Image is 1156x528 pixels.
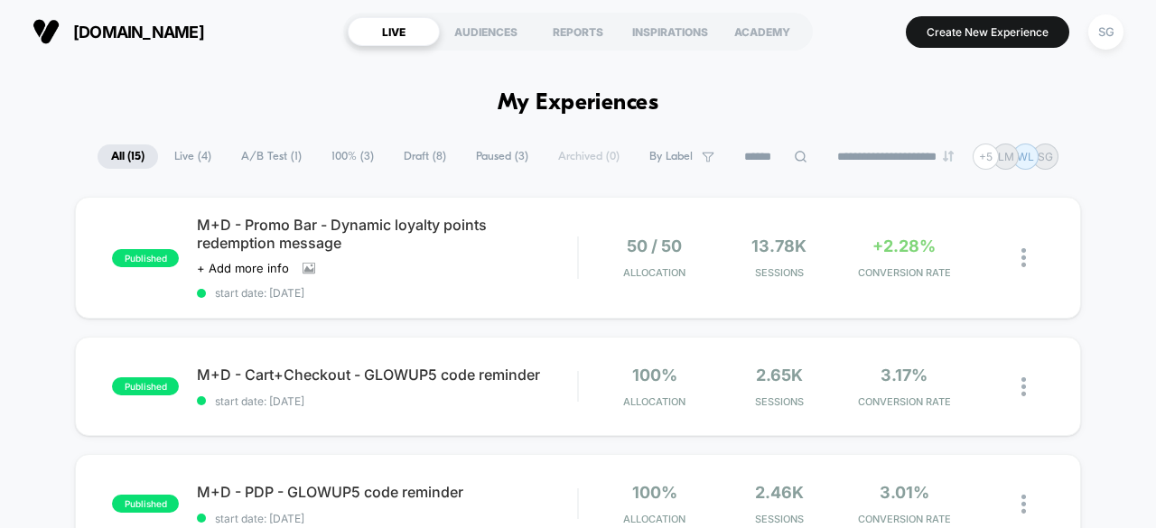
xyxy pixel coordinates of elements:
span: 100% ( 3 ) [318,144,387,169]
button: Create New Experience [906,16,1069,48]
div: + 5 [973,144,999,170]
img: Visually logo [33,18,60,45]
span: Sessions [722,513,837,525]
span: Live ( 4 ) [161,144,225,169]
span: M+D - Promo Bar - Dynamic loyalty points redemption message [197,216,577,252]
img: close [1021,248,1026,267]
span: Allocation [623,513,685,525]
span: 2.46k [755,483,804,502]
span: Allocation [623,266,685,279]
img: end [943,151,954,162]
div: REPORTS [532,17,624,46]
div: LIVE [348,17,440,46]
span: 100% [632,483,677,502]
span: Paused ( 3 ) [462,144,542,169]
span: 100% [632,366,677,384]
span: Sessions [722,395,837,408]
span: 3.01% [880,483,929,502]
span: M+D - Cart+Checkout - GLOWUP5 code reminder [197,366,577,384]
span: All ( 15 ) [98,144,158,169]
span: By Label [649,150,693,163]
span: published [112,249,179,267]
span: published [112,495,179,513]
p: LM [998,150,1014,163]
span: start date: [DATE] [197,512,577,525]
span: [DOMAIN_NAME] [73,23,204,42]
h1: My Experiences [498,90,659,116]
span: 50 / 50 [627,236,682,255]
span: Draft ( 8 ) [390,144,460,169]
div: SG [1088,14,1123,50]
img: close [1021,495,1026,514]
div: ACADEMY [716,17,808,46]
span: CONVERSION RATE [846,395,962,408]
button: SG [1083,14,1129,51]
span: CONVERSION RATE [846,266,962,279]
span: A/B Test ( 1 ) [228,144,315,169]
div: INSPIRATIONS [624,17,716,46]
span: Sessions [722,266,837,279]
span: + Add more info [197,261,289,275]
span: start date: [DATE] [197,394,577,408]
span: CONVERSION RATE [846,513,962,525]
span: 3.17% [881,366,928,384]
div: AUDIENCES [440,17,532,46]
img: close [1021,377,1026,396]
button: [DOMAIN_NAME] [27,17,210,46]
span: Allocation [623,395,685,408]
p: WL [1017,150,1034,163]
p: SG [1038,150,1053,163]
span: +2.28% [872,236,936,255]
span: published [112,377,179,395]
span: M+D - PDP - GLOWUP5 code reminder [197,483,577,501]
span: 2.65k [756,366,803,384]
span: start date: [DATE] [197,286,577,300]
span: 13.78k [751,236,806,255]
